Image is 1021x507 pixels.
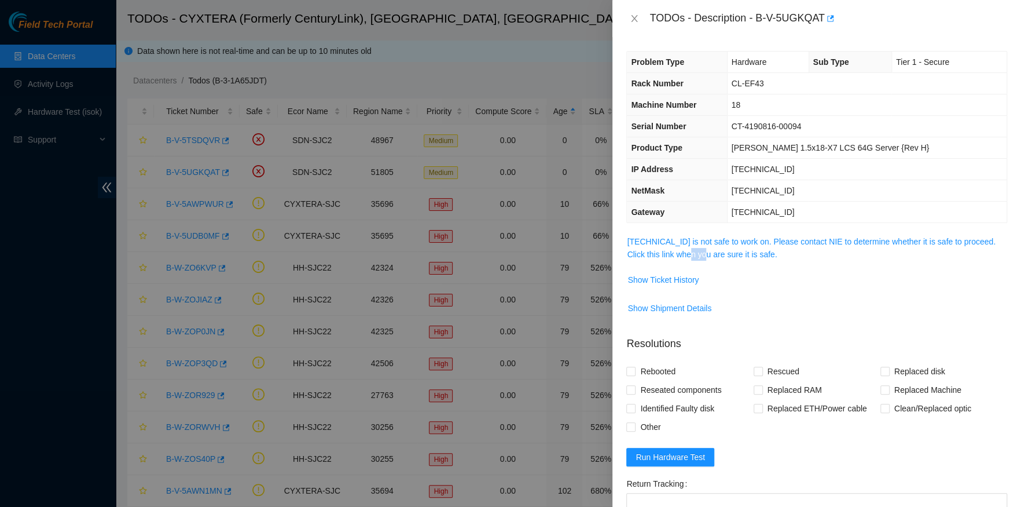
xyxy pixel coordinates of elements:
[763,399,872,418] span: Replaced ETH/Power cable
[890,381,966,399] span: Replaced Machine
[649,9,1007,28] div: TODOs - Description - B-V-5UGKQAT
[732,143,930,152] span: [PERSON_NAME] 1.5x18-X7 LCS 64G Server {Rev H}
[627,271,699,289] button: Show Ticket History
[732,79,764,88] span: CL-EF43
[732,122,802,131] span: CT-4190816-00094
[631,186,664,195] span: NetMask
[896,57,949,67] span: Tier 1 - Secure
[732,207,795,217] span: [TECHNICAL_ID]
[627,302,711,315] span: Show Shipment Details
[631,122,686,131] span: Serial Number
[636,451,705,464] span: Run Hardware Test
[627,237,996,259] a: [TECHNICAL_ID] is not safe to work on. Please contact NIE to determine whether it is safe to proc...
[631,79,683,88] span: Rack Number
[890,399,976,418] span: Clean/Replaced optic
[890,362,950,381] span: Replaced disk
[636,399,719,418] span: Identified Faulty disk
[627,299,712,318] button: Show Shipment Details
[813,57,849,67] span: Sub Type
[626,475,692,493] label: Return Tracking
[763,381,827,399] span: Replaced RAM
[631,143,682,152] span: Product Type
[631,57,684,67] span: Problem Type
[630,14,639,23] span: close
[631,100,696,110] span: Machine Number
[626,327,1007,352] p: Resolutions
[626,13,642,24] button: Close
[732,186,795,195] span: [TECHNICAL_ID]
[631,207,664,217] span: Gateway
[732,100,741,110] span: 18
[636,381,726,399] span: Reseated components
[732,165,795,174] span: [TECHNICAL_ID]
[636,418,665,436] span: Other
[627,273,699,286] span: Show Ticket History
[763,362,804,381] span: Rescued
[732,57,767,67] span: Hardware
[631,165,673,174] span: IP Address
[636,362,680,381] span: Rebooted
[626,448,714,466] button: Run Hardware Test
